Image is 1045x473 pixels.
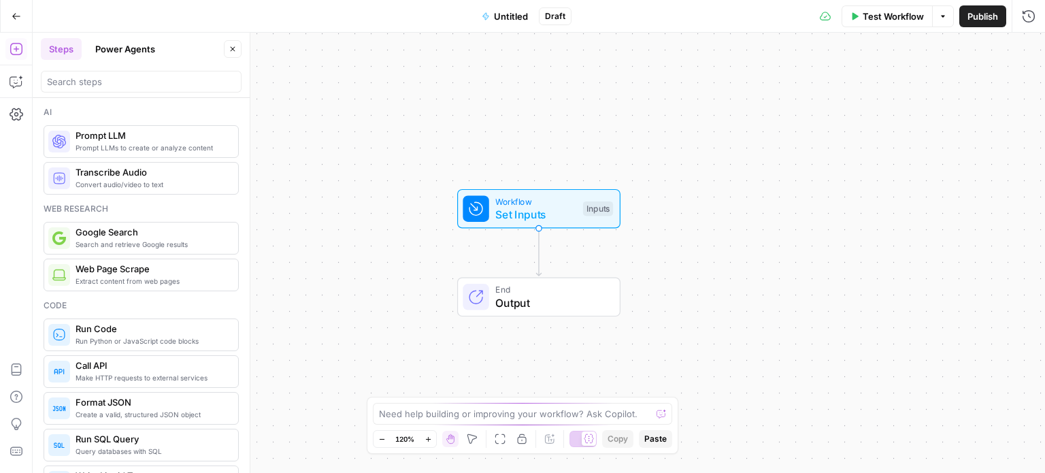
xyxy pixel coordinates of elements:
[545,10,565,22] span: Draft
[863,10,924,23] span: Test Workflow
[76,395,227,409] span: Format JSON
[602,430,633,448] button: Copy
[76,359,227,372] span: Call API
[44,106,239,118] div: Ai
[495,283,606,296] span: End
[87,38,163,60] button: Power Agents
[76,165,227,179] span: Transcribe Audio
[76,409,227,420] span: Create a valid, structured JSON object
[76,446,227,457] span: Query databases with SQL
[583,201,613,216] div: Inputs
[412,278,665,317] div: EndOutput
[41,38,82,60] button: Steps
[76,372,227,383] span: Make HTTP requests to external services
[608,433,628,445] span: Copy
[842,5,932,27] button: Test Workflow
[76,179,227,190] span: Convert audio/video to text
[44,299,239,312] div: Code
[76,225,227,239] span: Google Search
[412,189,665,229] div: WorkflowSet InputsInputs
[76,432,227,446] span: Run SQL Query
[76,239,227,250] span: Search and retrieve Google results
[47,75,235,88] input: Search steps
[967,10,998,23] span: Publish
[959,5,1006,27] button: Publish
[474,5,536,27] button: Untitled
[395,434,414,444] span: 120%
[495,195,576,208] span: Workflow
[494,10,528,23] span: Untitled
[76,276,227,287] span: Extract content from web pages
[495,295,606,311] span: Output
[639,430,672,448] button: Paste
[644,433,667,445] span: Paste
[76,129,227,142] span: Prompt LLM
[76,336,227,346] span: Run Python or JavaScript code blocks
[44,203,239,215] div: Web research
[536,228,541,276] g: Edge from start to end
[76,142,227,153] span: Prompt LLMs to create or analyze content
[76,262,227,276] span: Web Page Scrape
[495,206,576,223] span: Set Inputs
[76,322,227,336] span: Run Code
